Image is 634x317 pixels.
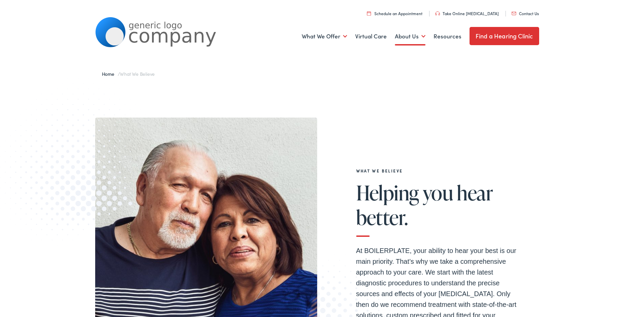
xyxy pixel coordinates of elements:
[356,206,408,228] span: better.
[355,24,387,49] a: Virtual Care
[423,182,453,204] span: you
[435,11,440,15] img: utility icon
[302,24,347,49] a: What We Offer
[512,10,539,16] a: Contact Us
[395,24,425,49] a: About Us
[470,27,539,45] a: Find a Hearing Clinic
[367,11,371,15] img: utility icon
[435,10,499,16] a: Take Online [MEDICAL_DATA]
[512,12,516,15] img: utility icon
[457,182,493,204] span: hear
[434,24,461,49] a: Resources
[356,182,419,204] span: Helping
[367,10,422,16] a: Schedule an Appointment
[356,168,518,173] h2: What We Believe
